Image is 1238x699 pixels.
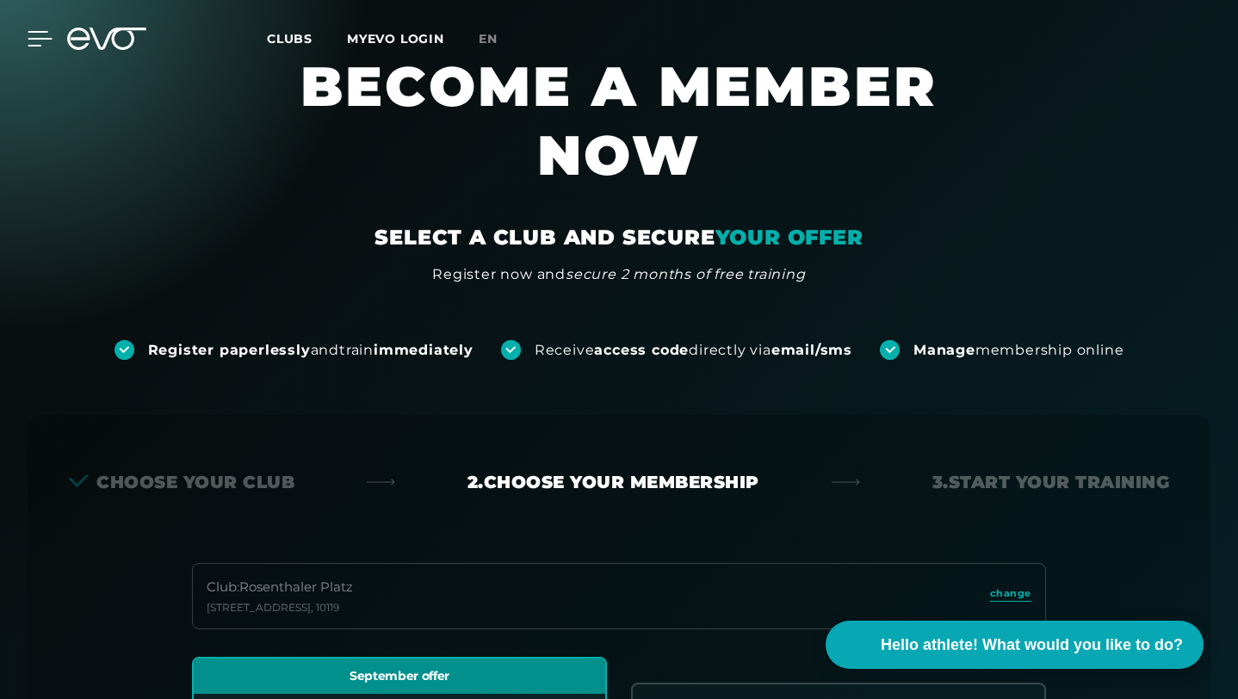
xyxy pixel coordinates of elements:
font: and [311,342,339,358]
font: membership online [975,342,1124,358]
font: Clubs [267,31,313,46]
font: [STREET_ADDRESS] [207,601,311,614]
font: Club [207,578,237,595]
font: Choose your membership [484,472,759,492]
font: 2. [467,472,484,492]
font: Start your training [949,472,1170,492]
font: email/sms [771,342,852,358]
font: directly via [689,342,771,358]
font: SELECT A CLUB AND SECURE [374,225,715,250]
font: en [479,31,498,46]
a: change [990,586,1031,606]
font: access code [594,342,689,358]
a: Clubs [267,30,347,46]
font: Rosenthaler Platz [239,578,353,595]
font: Register paperlessly [148,342,311,358]
a: MYEVO LOGIN [347,31,444,46]
font: change [990,587,1031,599]
font: 3. [932,472,949,492]
font: Register now and [432,266,566,282]
button: Hello athlete! What would you like to do? [826,621,1204,669]
font: immediately [374,342,474,358]
font: : [237,578,239,595]
a: en [479,29,518,49]
font: Manage [913,342,975,358]
font: Receive [535,342,595,358]
font: Hello athlete! What would you like to do? [881,636,1183,653]
font: YOUR OFFER [715,225,864,250]
font: train [339,342,374,358]
font: Choose your club [96,472,294,492]
font: , 10119 [311,601,339,614]
font: secure 2 months of free training [566,266,806,282]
